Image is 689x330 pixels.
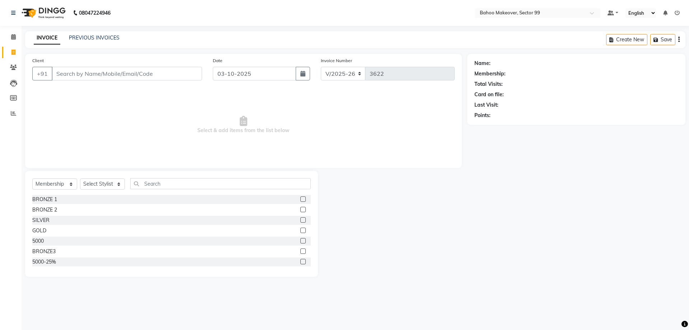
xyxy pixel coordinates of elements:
[474,101,498,109] div: Last Visit:
[606,34,647,45] button: Create New
[474,91,504,98] div: Card on file:
[474,70,506,78] div: Membership:
[32,57,44,64] label: Client
[32,258,56,266] div: 5000-25%
[32,196,57,203] div: BRONZE 1
[32,248,56,255] div: BRONZE3
[32,237,44,245] div: 5000
[474,60,491,67] div: Name:
[32,67,52,80] button: +91
[213,57,222,64] label: Date
[52,67,202,80] input: Search by Name/Mobile/Email/Code
[474,80,503,88] div: Total Visits:
[79,3,111,23] b: 08047224946
[32,89,455,161] span: Select & add items from the list below
[130,178,311,189] input: Search
[34,32,60,45] a: INVOICE
[69,34,119,41] a: PREVIOUS INVOICES
[474,112,491,119] div: Points:
[321,57,352,64] label: Invoice Number
[650,34,675,45] button: Save
[32,206,57,214] div: BRONZE 2
[18,3,67,23] img: logo
[32,217,50,224] div: SILVER
[32,227,46,234] div: GOLD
